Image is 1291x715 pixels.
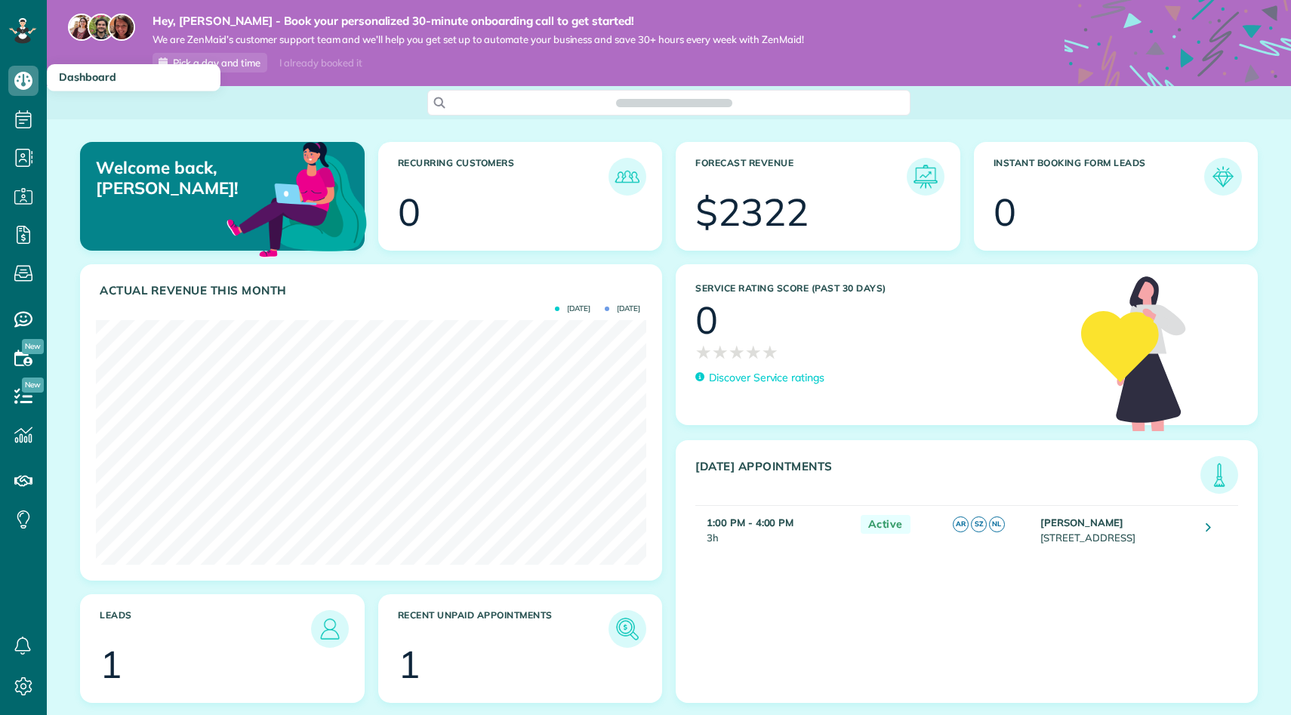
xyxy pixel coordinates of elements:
[762,339,778,365] span: ★
[153,33,804,46] span: We are ZenMaid’s customer support team and we’ll help you get set up to automate your business an...
[695,158,907,196] h3: Forecast Revenue
[695,339,712,365] span: ★
[612,162,642,192] img: icon_recurring_customers-cf858462ba22bcd05b5a5880d41d6543d210077de5bb9ebc9590e49fd87d84ed.png
[96,158,273,198] p: Welcome back, [PERSON_NAME]!
[709,370,824,386] p: Discover Service ratings
[695,193,809,231] div: $2322
[695,301,718,339] div: 0
[173,57,260,69] span: Pick a day and time
[707,516,793,529] strong: 1:00 PM - 4:00 PM
[695,370,824,386] a: Discover Service ratings
[398,193,421,231] div: 0
[398,610,609,648] h3: Recent unpaid appointments
[100,646,122,683] div: 1
[22,378,44,393] span: New
[555,305,590,313] span: [DATE]
[712,339,729,365] span: ★
[1208,162,1238,192] img: icon_form_leads-04211a6a04a5b2264e4ee56bc0799ec3eb69b7e499cbb523a139df1d13a81ae0.png
[695,283,1066,294] h3: Service Rating score (past 30 days)
[989,516,1005,532] span: NL
[100,284,646,297] h3: Actual Revenue this month
[994,158,1205,196] h3: Instant Booking Form Leads
[398,158,609,196] h3: Recurring Customers
[223,125,370,271] img: dashboard_welcome-42a62b7d889689a78055ac9021e634bf52bae3f8056760290aed330b23ab8690.png
[1040,516,1123,529] strong: [PERSON_NAME]
[695,460,1200,494] h3: [DATE] Appointments
[861,515,910,534] span: Active
[910,162,941,192] img: icon_forecast_revenue-8c13a41c7ed35a8dcfafea3cbb826a0462acb37728057bba2d056411b612bbbe.png
[153,53,267,72] a: Pick a day and time
[745,339,762,365] span: ★
[994,193,1016,231] div: 0
[108,14,135,41] img: michelle-19f622bdf1676172e81f8f8fba1fb50e276960ebfe0243fe18214015130c80e4.jpg
[1037,506,1194,553] td: [STREET_ADDRESS]
[631,95,716,110] span: Search ZenMaid…
[22,339,44,354] span: New
[1204,460,1234,490] img: icon_todays_appointments-901f7ab196bb0bea1936b74009e4eb5ffbc2d2711fa7634e0d609ed5ef32b18b.png
[59,70,116,84] span: Dashboard
[605,305,640,313] span: [DATE]
[695,506,853,553] td: 3h
[100,610,311,648] h3: Leads
[88,14,115,41] img: jorge-587dff0eeaa6aab1f244e6dc62b8924c3b6ad411094392a53c71c6c4a576187d.jpg
[612,614,642,644] img: icon_unpaid_appointments-47b8ce3997adf2238b356f14209ab4cced10bd1f174958f3ca8f1d0dd7fffeee.png
[398,646,421,683] div: 1
[153,14,804,29] strong: Hey, [PERSON_NAME] - Book your personalized 30-minute onboarding call to get started!
[315,614,345,644] img: icon_leads-1bed01f49abd5b7fead27621c3d59655bb73ed531f8eeb49469d10e621d6b896.png
[729,339,745,365] span: ★
[270,54,371,72] div: I already booked it
[68,14,95,41] img: maria-72a9807cf96188c08ef61303f053569d2e2a8a1cde33d635c8a3ac13582a053d.jpg
[953,516,969,532] span: AR
[971,516,987,532] span: SZ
